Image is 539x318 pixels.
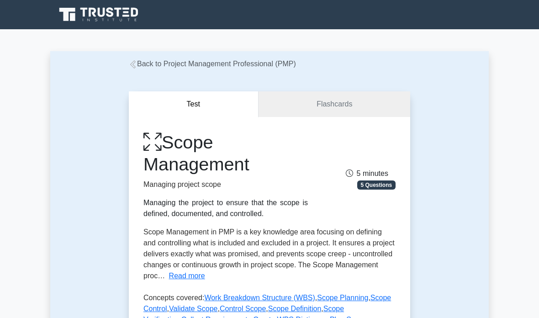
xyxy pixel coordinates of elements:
a: Validate Scope [169,305,217,313]
a: Work Breakdown Structure (WBS) [204,294,315,302]
span: 5 Questions [357,180,396,190]
p: Managing project scope [143,179,308,190]
button: Read more [169,270,205,281]
a: Scope Definition [268,305,322,313]
a: Scope Control [143,294,391,313]
a: Flashcards [259,91,410,117]
a: Control Scope [220,305,266,313]
button: Test [129,91,259,117]
h1: Scope Management [143,132,308,175]
div: Managing the project to ensure that the scope is defined, documented, and controlled. [143,197,308,219]
a: Scope Planning [317,294,368,302]
span: Scope Management in PMP is a key knowledge area focusing on defining and controlling what is incl... [143,228,395,280]
a: Back to Project Management Professional (PMP) [129,60,296,68]
span: 5 minutes [346,170,388,177]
